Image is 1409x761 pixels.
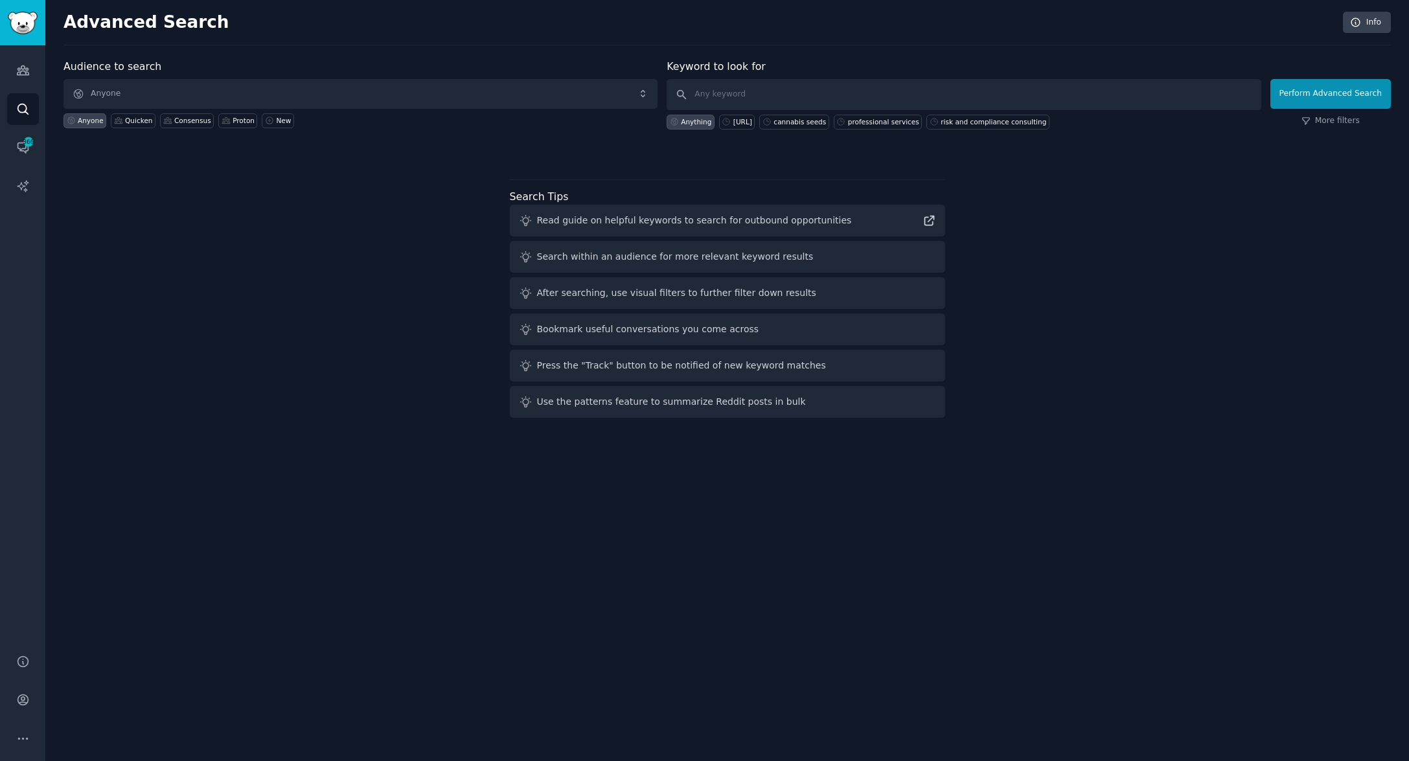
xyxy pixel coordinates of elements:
[537,359,826,372] div: Press the "Track" button to be notified of new keyword matches
[7,131,39,163] a: 366
[773,117,826,126] div: cannabis seeds
[1343,12,1391,34] a: Info
[63,60,161,73] label: Audience to search
[510,190,569,203] label: Search Tips
[537,323,759,336] div: Bookmark useful conversations you come across
[63,12,1336,33] h2: Advanced Search
[1301,115,1360,127] a: More filters
[63,79,658,109] button: Anyone
[23,137,34,146] span: 366
[733,117,752,126] div: [URL]
[276,116,291,125] div: New
[537,250,814,264] div: Search within an audience for more relevant keyword results
[262,113,293,128] a: New
[537,395,806,409] div: Use the patterns feature to summarize Reddit posts in bulk
[681,117,711,126] div: Anything
[537,286,816,300] div: After searching, use visual filters to further filter down results
[8,12,38,34] img: GummySearch logo
[78,116,104,125] div: Anyone
[941,117,1046,126] div: risk and compliance consulting
[125,116,152,125] div: Quicken
[537,214,852,227] div: Read guide on helpful keywords to search for outbound opportunities
[233,116,255,125] div: Proton
[667,79,1261,110] input: Any keyword
[667,60,766,73] label: Keyword to look for
[848,117,919,126] div: professional services
[1270,79,1391,109] button: Perform Advanced Search
[174,116,211,125] div: Consensus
